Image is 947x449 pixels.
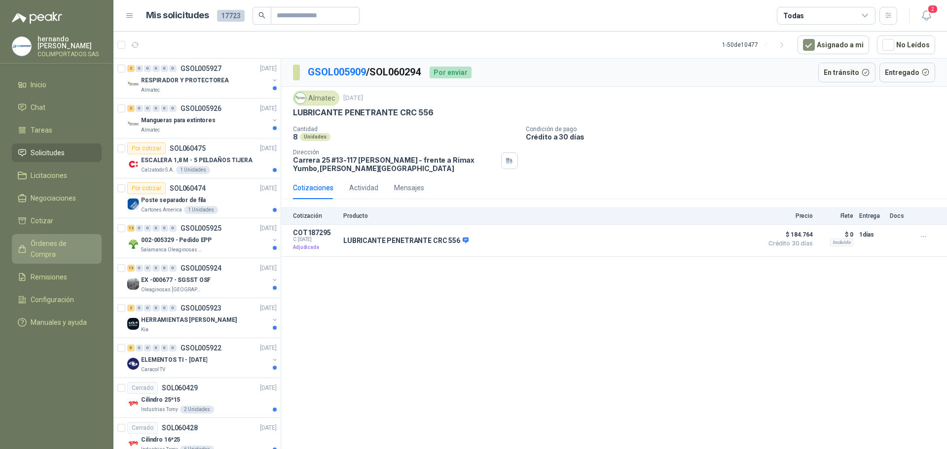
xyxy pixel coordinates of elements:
[526,126,943,133] p: Condición de pago
[12,143,102,162] a: Solicitudes
[152,105,160,112] div: 0
[169,65,177,72] div: 0
[293,229,337,237] p: COT187295
[927,4,938,14] span: 2
[31,102,45,113] span: Chat
[37,51,102,57] p: COLIMPORTADOS SAS
[12,98,102,117] a: Chat
[113,138,281,178] a: Por cotizarSOL060475[DATE] Company LogoESCALERA 1,8 M - 5 PELDAÑOS TIJERACalzatodo S.A.1 Unidades
[877,35,935,54] button: No Leídos
[161,105,168,112] div: 0
[152,265,160,272] div: 0
[260,184,277,193] p: [DATE]
[127,398,139,410] img: Company Logo
[127,262,279,294] a: 13 0 0 0 0 0 GSOL005924[DATE] Company LogoEX -000677 - SGSST OSFOleaginosas [GEOGRAPHIC_DATA][PER...
[127,382,158,394] div: Cerrado
[169,265,177,272] div: 0
[162,384,198,391] p: SOL060429
[295,93,306,104] img: Company Logo
[12,268,102,286] a: Remisiones
[764,241,813,246] span: Crédito 30 días
[764,229,813,241] span: $ 184.764
[141,76,229,85] p: RESPIRADOR Y PROTECTOREA
[141,326,148,334] p: Kia
[764,212,813,219] p: Precio
[293,156,497,173] p: Carrera 25 #13-117 [PERSON_NAME] - frente a Rimax Yumbo , [PERSON_NAME][GEOGRAPHIC_DATA]
[12,12,62,24] img: Logo peakr
[127,358,139,370] img: Company Logo
[136,265,143,272] div: 0
[141,435,180,445] p: Cilindro 16*25
[260,64,277,73] p: [DATE]
[293,133,298,141] p: 8
[161,345,168,351] div: 0
[12,189,102,207] a: Negociaciones
[161,65,168,72] div: 0
[349,182,378,193] div: Actividad
[37,35,102,49] p: hernando [PERSON_NAME]
[170,185,206,192] p: SOL060474
[144,305,151,311] div: 0
[12,290,102,309] a: Configuración
[127,118,139,130] img: Company Logo
[169,225,177,232] div: 0
[127,158,139,170] img: Company Logo
[819,229,853,241] p: $ 0
[146,8,209,23] h1: Mis solicitudes
[31,294,74,305] span: Configuración
[258,12,265,19] span: search
[394,182,424,193] div: Mensajes
[144,345,151,351] div: 0
[12,313,102,332] a: Manuales y ayuda
[890,212,910,219] p: Docs
[830,239,853,246] div: Incluido
[217,10,245,22] span: 17723
[152,345,160,351] div: 0
[141,236,212,245] p: 002-005329 - Pedido EPP
[141,366,165,374] p: Caracol TV
[260,224,277,233] p: [DATE]
[141,315,237,325] p: HERRAMIENTAS [PERSON_NAME]
[127,225,135,232] div: 12
[161,265,168,272] div: 0
[141,86,160,94] p: Almatec
[127,342,279,374] a: 6 0 0 0 0 0 GSOL005922[DATE] Company LogoELEMENTOS TI - [DATE]Caracol TV
[293,107,434,118] p: LUBRICANTE PENETRANTE CRC 556
[12,37,31,56] img: Company Logo
[917,7,935,25] button: 2
[169,305,177,311] div: 0
[169,345,177,351] div: 0
[260,423,277,433] p: [DATE]
[798,35,869,54] button: Asignado a mi
[161,225,168,232] div: 0
[308,66,366,78] a: GSOL005909
[136,65,143,72] div: 0
[293,126,518,133] p: Cantidad
[31,193,76,204] span: Negociaciones
[127,278,139,290] img: Company Logo
[141,276,211,285] p: EX -000677 - SGSST OSF
[127,65,135,72] div: 2
[141,395,180,405] p: Cilindro 25*15
[141,246,203,254] p: Salamanca Oleaginosas SAS
[162,424,198,431] p: SOL060428
[12,121,102,139] a: Tareas
[181,105,221,112] p: GSOL005926
[113,378,281,418] a: CerradoSOL060429[DATE] Company LogoCilindro 25*15Industrias Tomy2 Unidades
[343,237,469,245] p: LUBRICANTE PENETRANTE CRC 556
[31,272,67,282] span: Remisiones
[127,238,139,250] img: Company Logo
[343,94,363,103] p: [DATE]
[31,125,52,136] span: Tareas
[526,133,943,141] p: Crédito a 30 días
[170,145,206,152] p: SOL060475
[127,345,135,351] div: 6
[260,144,277,153] p: [DATE]
[859,229,884,241] p: 1 días
[136,305,143,311] div: 0
[127,265,135,272] div: 13
[260,383,277,393] p: [DATE]
[144,265,151,272] div: 0
[141,406,178,414] p: Industrias Tomy
[260,344,277,353] p: [DATE]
